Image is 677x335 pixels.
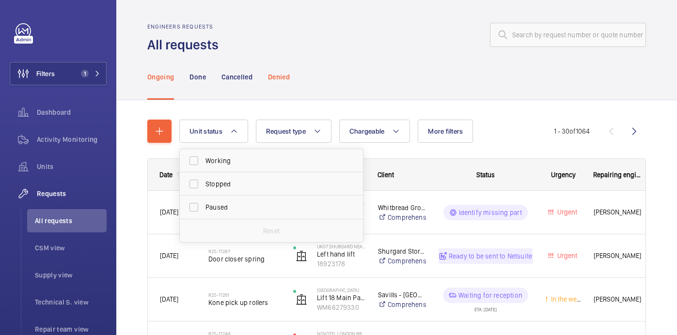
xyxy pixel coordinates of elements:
[36,69,55,78] span: Filters
[349,127,385,135] span: Chargeable
[490,23,646,47] input: Search by request number or quote number
[317,303,365,312] p: WM66279330
[378,171,394,179] span: Client
[208,292,281,298] h2: R25-11261
[160,295,178,303] span: [DATE]
[35,324,107,334] span: Repair team view
[35,216,107,226] span: All requests
[147,23,224,30] h2: Engineers requests
[160,208,178,216] span: [DATE]
[35,297,107,307] span: Technical S. view
[37,107,107,117] span: Dashboard
[476,171,495,179] span: Status
[205,202,339,212] span: Paused
[189,72,205,82] p: Done
[378,213,426,222] a: Comprehensive
[555,208,577,216] span: Urgent
[221,72,252,82] p: Cancelled
[378,256,426,266] a: Comprehensive
[10,62,107,85] button: Filters1
[428,127,463,135] span: More filters
[555,252,577,259] span: Urgent
[317,249,365,259] p: Left hand lift
[378,300,426,309] a: Comprehensive
[458,290,522,300] p: Waiting for reception
[81,70,89,77] span: 1
[449,251,532,261] p: Ready to be sent to Netsuite
[549,295,583,303] span: In the week
[317,259,365,269] p: 18923178
[474,303,497,312] div: ETA: [DATE]
[378,203,426,213] p: Whitbread Group PLC
[551,171,576,179] span: Urgency
[594,207,642,218] span: [PERSON_NAME]
[160,252,178,259] span: [DATE]
[205,179,339,189] span: Stopped
[418,120,473,143] button: More filters
[179,120,248,143] button: Unit status
[268,72,290,82] p: Denied
[263,226,280,236] p: Reset
[317,287,365,293] p: [GEOGRAPHIC_DATA]
[147,36,224,54] h1: All requests
[147,72,174,82] p: Ongoing
[317,244,365,249] p: UK07 Shurgard Neadsden
[256,120,331,143] button: Request type
[205,156,339,166] span: Working
[317,293,365,303] p: Lift 18 Main Passenger Lift
[35,243,107,253] span: CSM view
[37,189,107,198] span: Requests
[189,127,222,135] span: Unit status
[594,250,642,261] span: [PERSON_NAME]
[378,246,426,256] p: Shurgard Storage
[296,250,307,262] img: elevator.svg
[594,294,642,305] span: [PERSON_NAME]
[378,290,426,300] p: Savills - [GEOGRAPHIC_DATA]
[208,298,281,307] span: Kone pick up rollers
[459,208,522,217] p: Identify missing part
[208,248,281,254] h2: R25-11287
[37,135,107,144] span: Activity Monitoring
[339,120,410,143] button: Chargeable
[266,127,306,135] span: Request type
[159,171,173,179] div: Date
[593,171,643,179] span: Repairing engineer
[296,294,307,305] img: elevator.svg
[569,127,576,135] span: of
[35,270,107,280] span: Supply view
[208,254,281,264] span: Door closer spring
[37,162,107,171] span: Units
[554,128,590,135] span: 1 - 30 1064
